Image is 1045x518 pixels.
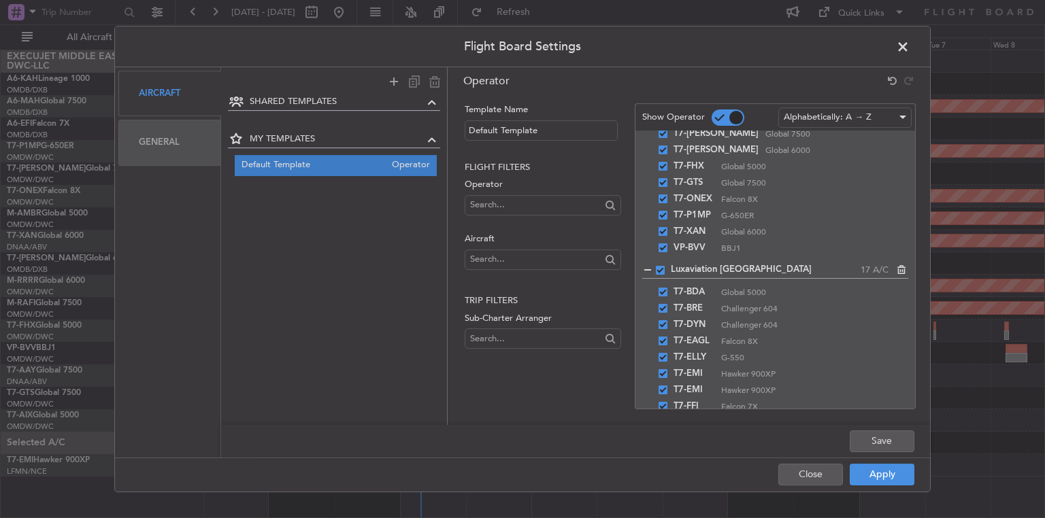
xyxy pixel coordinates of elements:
[861,264,889,277] span: 17 A/C
[674,366,714,382] span: T7-EMI
[465,178,620,192] label: Operator
[850,464,914,485] button: Apply
[674,300,714,317] span: T7-BRE
[385,158,430,173] span: Operator
[784,111,872,123] span: Alphabetically: A → Z
[721,286,908,298] span: Global 5000
[674,382,714,398] span: T7-EMI
[721,209,908,222] span: G-650ER
[721,226,908,238] span: Global 6000
[470,249,600,269] input: Search...
[465,232,620,246] label: Aircraft
[671,263,861,277] span: Luxaviation [GEOGRAPHIC_DATA]
[674,349,714,366] span: T7-ELLY
[778,464,843,485] button: Close
[721,319,908,331] span: Challenger 604
[674,142,759,158] span: T7-[PERSON_NAME]
[470,194,600,215] input: Search...
[674,333,714,349] span: T7-EAGL
[250,133,425,146] span: MY TEMPLATES
[470,328,600,349] input: Search...
[721,177,908,189] span: Global 7500
[242,158,386,173] span: Default Template
[674,224,714,240] span: T7-XAN
[850,430,914,452] button: Save
[674,191,714,207] span: T7-ONEX
[250,95,425,109] span: SHARED TEMPLATES
[118,120,221,165] div: General
[721,351,908,364] span: G-550
[674,175,714,191] span: T7-GTS
[721,384,908,396] span: Hawker 900XP
[118,71,221,116] div: Aircraft
[721,335,908,347] span: Falcon 8X
[674,284,714,300] span: T7-BDA
[674,126,759,142] span: T7-[PERSON_NAME]
[674,158,714,175] span: T7-FHX
[765,128,908,140] span: Global 7500
[465,294,620,308] h2: Trip filters
[674,398,714,415] span: T7-FFI
[674,317,714,333] span: T7-DYN
[642,111,705,124] label: Show Operator
[463,73,510,88] span: Operator
[674,240,714,256] span: VP-BVV
[721,400,908,413] span: Falcon 7X
[115,27,930,67] header: Flight Board Settings
[765,144,908,156] span: Global 6000
[465,103,620,117] label: Template Name
[721,303,908,315] span: Challenger 604
[721,193,908,205] span: Falcon 8X
[674,207,714,224] span: T7-P1MP
[721,242,908,254] span: BBJ1
[465,312,620,326] label: Sub-Charter Arranger
[721,368,908,380] span: Hawker 900XP
[721,160,908,173] span: Global 5000
[465,161,620,175] h2: Flight filters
